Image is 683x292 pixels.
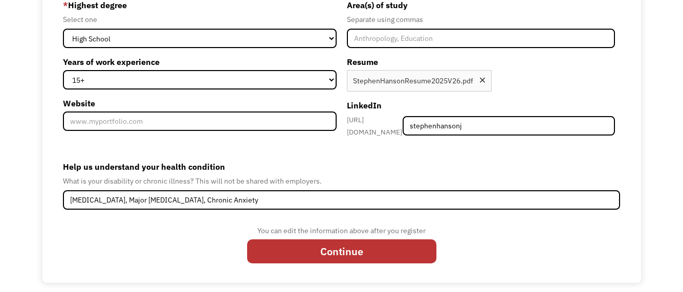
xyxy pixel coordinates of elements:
[63,159,621,175] label: Help us understand your health condition
[63,175,621,187] div: What is your disability or chronic illness? This will not be shared with employers.
[63,54,337,70] label: Years of work experience
[347,97,615,114] label: LinkedIn
[347,29,615,48] input: Anthropology, Education
[347,13,615,26] div: Separate using commas
[247,239,436,263] input: Continue
[347,114,403,138] div: [URL][DOMAIN_NAME]
[353,75,473,87] div: StephenHansonResume2025V26.pdf
[478,76,487,87] div: Remove file
[63,111,337,131] input: www.myportfolio.com
[63,190,621,210] input: Deafness, Depression, Diabetes
[247,224,436,237] div: You can edit the information above after you register
[347,54,615,70] label: Resume
[63,13,337,26] div: Select one
[63,95,337,111] label: Website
